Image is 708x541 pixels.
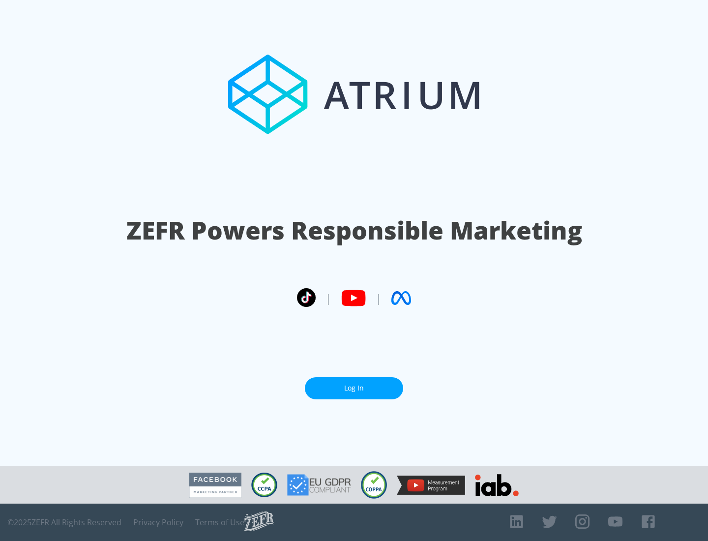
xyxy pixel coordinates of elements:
a: Terms of Use [195,517,244,527]
span: © 2025 ZEFR All Rights Reserved [7,517,121,527]
a: Log In [305,377,403,399]
img: IAB [475,474,519,496]
img: YouTube Measurement Program [397,476,465,495]
a: Privacy Policy [133,517,183,527]
img: GDPR Compliant [287,474,351,496]
img: COPPA Compliant [361,471,387,499]
span: | [325,291,331,305]
span: | [376,291,382,305]
h1: ZEFR Powers Responsible Marketing [126,213,582,247]
img: Facebook Marketing Partner [189,473,241,498]
img: CCPA Compliant [251,473,277,497]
